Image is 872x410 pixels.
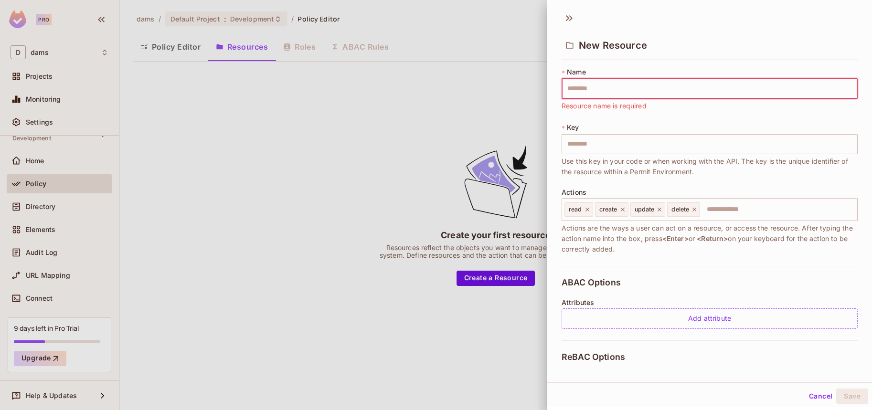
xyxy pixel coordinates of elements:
span: delete [671,206,689,213]
span: <Enter> [662,234,689,242]
span: Attributes [562,299,595,306]
span: read [569,206,582,213]
span: Actions [562,189,586,196]
span: Name [567,68,586,76]
span: <Return> [697,234,728,242]
span: Actions are the ways a user can act on a resource, or access the resource. After typing the actio... [562,223,858,254]
div: Add attribute [562,308,858,329]
div: delete [667,202,700,217]
div: update [630,202,666,217]
span: ReBAC Options [562,352,625,362]
button: Cancel [805,389,836,404]
span: ABAC Options [562,278,621,287]
span: New Resource [579,40,647,51]
span: create [599,206,617,213]
span: Use this key in your code or when working with the API. The key is the unique identifier of the r... [562,156,858,177]
span: Resource name is required [562,101,647,111]
button: Save [836,389,868,404]
div: read [564,202,593,217]
span: Key [567,124,579,131]
div: create [595,202,628,217]
span: update [635,206,655,213]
